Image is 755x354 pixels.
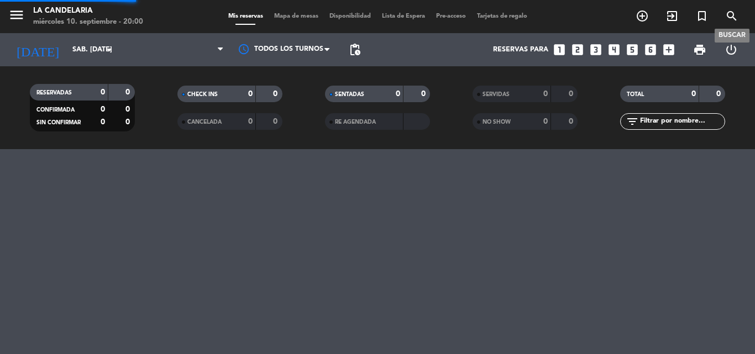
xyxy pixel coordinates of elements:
[187,119,222,125] span: CANCELADA
[691,90,696,98] strong: 0
[248,90,253,98] strong: 0
[569,90,575,98] strong: 0
[569,118,575,125] strong: 0
[665,9,679,23] i: exit_to_app
[8,7,25,23] i: menu
[626,115,639,128] i: filter_list
[625,43,639,57] i: looks_5
[543,118,548,125] strong: 0
[101,118,105,126] strong: 0
[187,92,218,97] span: CHECK INS
[471,13,533,19] span: Tarjetas de regalo
[33,17,143,28] div: miércoles 10. septiembre - 20:00
[36,90,72,96] span: RESERVADAS
[348,43,361,56] span: pending_actions
[335,119,376,125] span: RE AGENDADA
[716,90,723,98] strong: 0
[570,43,585,57] i: looks_two
[643,43,658,57] i: looks_6
[627,92,644,97] span: TOTAL
[431,13,471,19] span: Pre-acceso
[639,115,725,128] input: Filtrar por nombre...
[483,119,511,125] span: NO SHOW
[715,29,749,43] div: BUSCAR
[8,38,67,62] i: [DATE]
[552,43,567,57] i: looks_one
[589,43,603,57] i: looks_3
[36,120,81,125] span: SIN CONFIRMAR
[607,43,621,57] i: looks_4
[483,92,510,97] span: SERVIDAS
[273,118,280,125] strong: 0
[636,9,649,23] i: add_circle_outline
[33,6,143,17] div: LA CANDELARIA
[493,46,548,54] span: Reservas para
[101,105,105,113] strong: 0
[695,9,709,23] i: turned_in_not
[125,88,132,96] strong: 0
[125,118,132,126] strong: 0
[543,90,548,98] strong: 0
[8,7,25,27] button: menu
[248,118,253,125] strong: 0
[36,107,75,113] span: CONFIRMADA
[125,105,132,113] strong: 0
[725,9,738,23] i: search
[273,90,280,98] strong: 0
[396,90,400,98] strong: 0
[421,90,428,98] strong: 0
[324,13,376,19] span: Disponibilidad
[269,13,324,19] span: Mapa de mesas
[725,43,738,56] i: power_settings_new
[335,92,364,97] span: SENTADAS
[103,43,116,56] i: arrow_drop_down
[376,13,431,19] span: Lista de Espera
[715,33,747,66] div: LOG OUT
[693,43,706,56] span: print
[101,88,105,96] strong: 0
[662,43,676,57] i: add_box
[223,13,269,19] span: Mis reservas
